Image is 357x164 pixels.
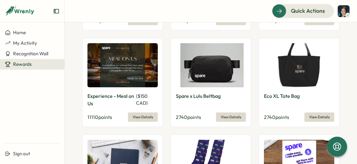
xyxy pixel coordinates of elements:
[221,113,241,121] span: View Details
[87,17,113,24] span: 3700 points
[13,30,26,35] span: Home
[264,17,289,24] span: 2265 points
[216,112,246,122] button: View Details
[87,43,158,87] img: Experience - Meal on Us
[13,151,30,157] span: Sign out
[304,112,334,122] button: View Details
[136,93,148,106] span: ( $ 150 CAD )
[133,113,153,121] span: View Details
[13,40,37,46] span: My Activity
[128,112,158,122] button: View Details
[13,61,32,67] span: Rewards
[13,51,48,57] span: Recognition Wall
[176,17,200,24] span: 1260 points
[87,92,135,108] p: Experience - Meal on Us
[264,114,289,120] span: 2740 points
[291,7,325,15] span: Quick Actions
[264,43,334,87] img: Eco XL Tote Bag
[87,114,112,120] span: 11110 points
[309,113,330,121] span: View Details
[176,43,246,87] img: Spare x Lulu Beltbag
[338,5,350,17] img: Kristine Sison
[176,92,221,100] p: Spare x Lulu Beltbag
[264,92,300,100] p: Eco XL Tote Bag
[53,8,59,14] button: Expand sidebar
[272,4,334,18] button: Quick Actions
[176,114,201,120] span: 2740 points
